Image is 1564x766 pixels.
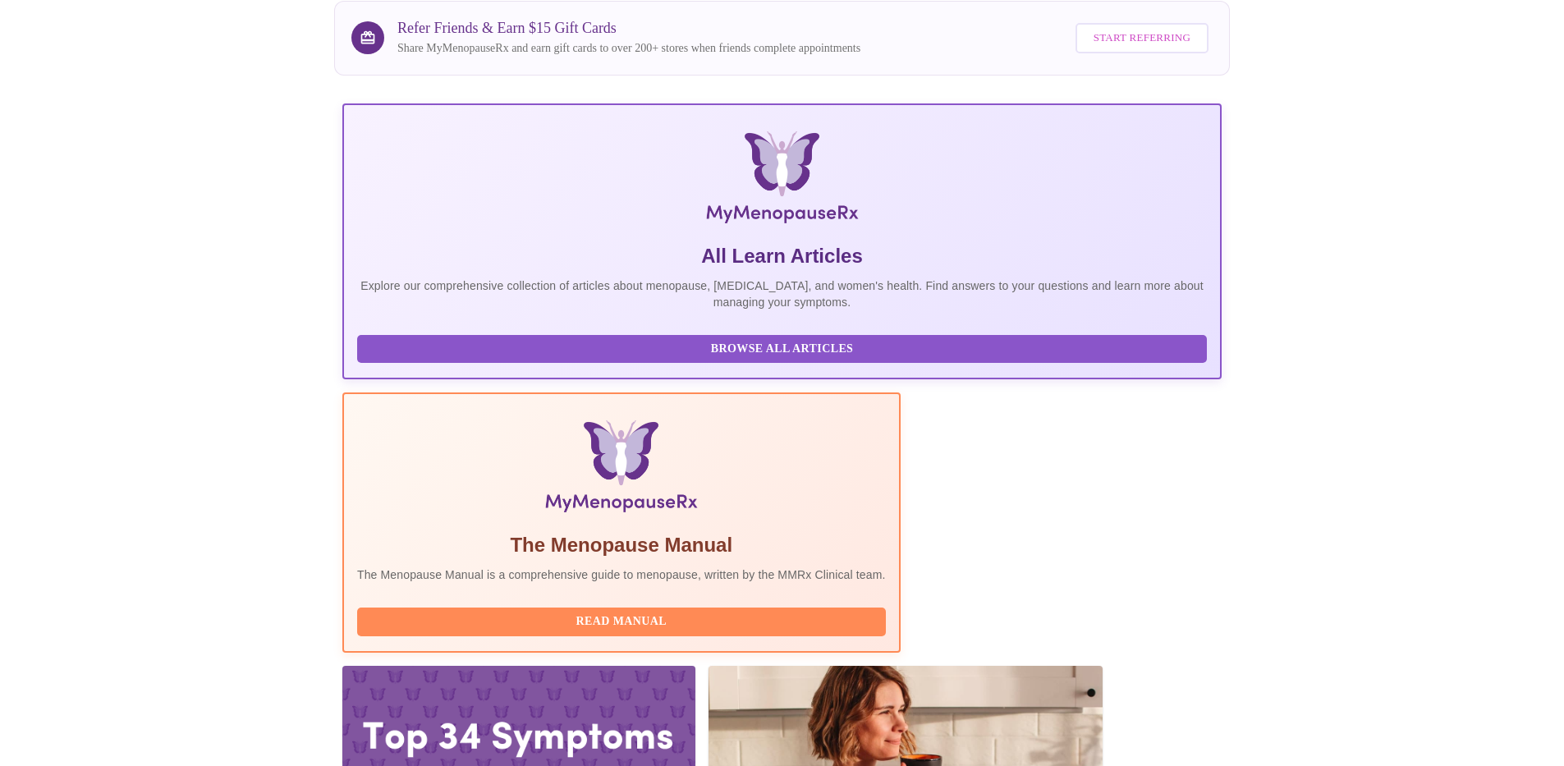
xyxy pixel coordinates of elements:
[1076,23,1209,53] button: Start Referring
[357,608,886,636] button: Read Manual
[397,20,860,37] h3: Refer Friends & Earn $15 Gift Cards
[357,335,1207,364] button: Browse All Articles
[374,612,869,632] span: Read Manual
[374,339,1190,360] span: Browse All Articles
[1071,15,1213,62] a: Start Referring
[357,278,1207,310] p: Explore our comprehensive collection of articles about menopause, [MEDICAL_DATA], and women's hea...
[357,566,886,583] p: The Menopause Manual is a comprehensive guide to menopause, written by the MMRx Clinical team.
[489,131,1075,230] img: MyMenopauseRx Logo
[357,613,890,627] a: Read Manual
[397,40,860,57] p: Share MyMenopauseRx and earn gift cards to over 200+ stores when friends complete appointments
[357,341,1211,355] a: Browse All Articles
[357,243,1207,269] h5: All Learn Articles
[441,420,801,519] img: Menopause Manual
[1094,29,1190,48] span: Start Referring
[357,532,886,558] h5: The Menopause Manual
